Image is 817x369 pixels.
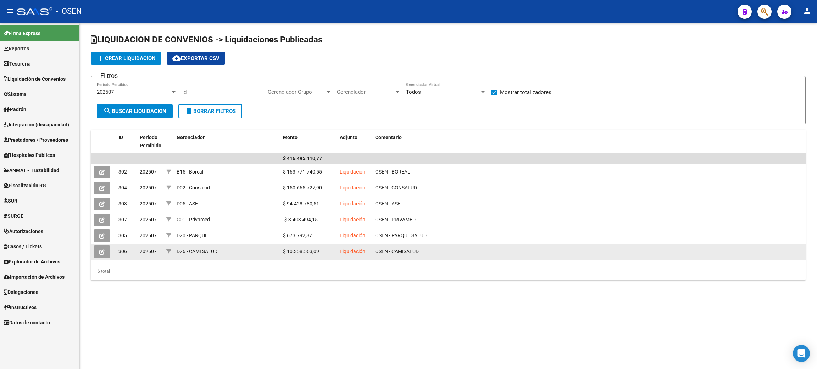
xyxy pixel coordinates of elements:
[177,169,203,175] span: B15 - Boreal
[177,185,210,191] span: D02 - Consalud
[96,54,105,62] mat-icon: add
[178,104,242,118] button: Borrar Filtros
[4,319,50,327] span: Datos de contacto
[372,130,806,161] datatable-header-cell: Comentario
[340,201,365,206] a: Liquidación
[4,212,23,220] span: SURGE
[167,52,225,65] button: Exportar CSV
[4,258,60,266] span: Explorador de Archivos
[177,249,217,254] span: D26 - CAMI SALUD
[118,217,127,222] span: 307
[97,89,114,95] span: 202507
[283,200,334,208] div: $ 94.428.780,51
[140,201,157,206] span: 202507
[118,249,127,254] span: 306
[375,185,417,191] span: OSEN - CONSALUD
[91,52,161,65] button: Crear Liquidacion
[340,185,365,191] a: Liquidación
[91,262,806,280] div: 6 total
[283,248,334,256] div: $ 10.358.563,09
[375,217,416,222] span: OSEN - PRIVAMED
[340,233,365,238] a: Liquidación
[283,184,334,192] div: $ 150.665.727,90
[340,169,365,175] a: Liquidación
[116,130,137,161] datatable-header-cell: ID
[174,130,280,161] datatable-header-cell: Gerenciador
[118,233,127,238] span: 305
[4,273,65,281] span: Importación de Archivos
[4,45,29,52] span: Reportes
[4,227,43,235] span: Autorizaciones
[177,135,205,140] span: Gerenciador
[177,233,208,238] span: D20 - PARQUE
[118,185,127,191] span: 304
[375,135,402,140] span: Comentario
[283,232,334,240] div: $ 673.792,87
[283,155,322,161] span: $ 416.495.110,77
[4,197,17,205] span: SUR
[172,55,219,62] span: Exportar CSV
[4,106,26,113] span: Padrón
[118,201,127,206] span: 303
[97,71,121,81] h3: Filtros
[4,136,68,144] span: Prestadores / Proveedores
[337,89,394,95] span: Gerenciador
[177,201,198,206] span: D05 - ASE
[4,166,59,174] span: ANMAT - Trazabilidad
[97,104,173,118] button: Buscar Liquidacion
[375,169,410,175] span: OSEN - BOREAL
[283,216,334,224] div: -$ 3.403.494,15
[118,135,123,140] span: ID
[4,288,38,296] span: Delegaciones
[56,4,82,19] span: - OSEN
[4,90,27,98] span: Sistema
[118,169,127,175] span: 302
[340,249,365,254] a: Liquidación
[4,29,40,37] span: Firma Express
[406,89,421,95] span: Todos
[4,303,37,311] span: Instructivos
[96,55,156,62] span: Crear Liquidacion
[140,249,157,254] span: 202507
[137,130,163,161] datatable-header-cell: Período Percibido
[340,135,357,140] span: Adjunto
[283,168,334,176] div: $ 163.771.740,55
[185,107,193,115] mat-icon: delete
[172,54,181,62] mat-icon: cloud_download
[268,89,325,95] span: Gerenciador Grupo
[140,135,161,148] span: Período Percibido
[375,233,427,238] span: OSEN - PARQUE SALUD
[803,7,811,15] mat-icon: person
[4,182,46,189] span: Fiscalización RG
[4,75,66,83] span: Liquidación de Convenios
[140,169,157,175] span: 202507
[340,217,365,222] a: Liquidación
[6,7,14,15] mat-icon: menu
[283,135,298,140] span: Monto
[500,88,551,97] span: Mostrar totalizadores
[103,108,166,114] span: Buscar Liquidacion
[4,151,55,159] span: Hospitales Públicos
[177,217,210,222] span: C01 - Privamed
[793,345,810,362] div: Open Intercom Messenger
[375,249,419,254] span: OSEN - CAMISALUD
[280,130,337,161] datatable-header-cell: Monto
[140,233,157,238] span: 202507
[375,201,400,206] span: OSEN - ASE
[140,217,157,222] span: 202507
[4,121,69,129] span: Integración (discapacidad)
[91,35,322,45] span: LIQUIDACION DE CONVENIOS -> Liquidaciones Publicadas
[103,107,112,115] mat-icon: search
[4,243,42,250] span: Casos / Tickets
[140,185,157,191] span: 202507
[4,60,31,68] span: Tesorería
[337,130,372,161] datatable-header-cell: Adjunto
[185,108,236,114] span: Borrar Filtros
